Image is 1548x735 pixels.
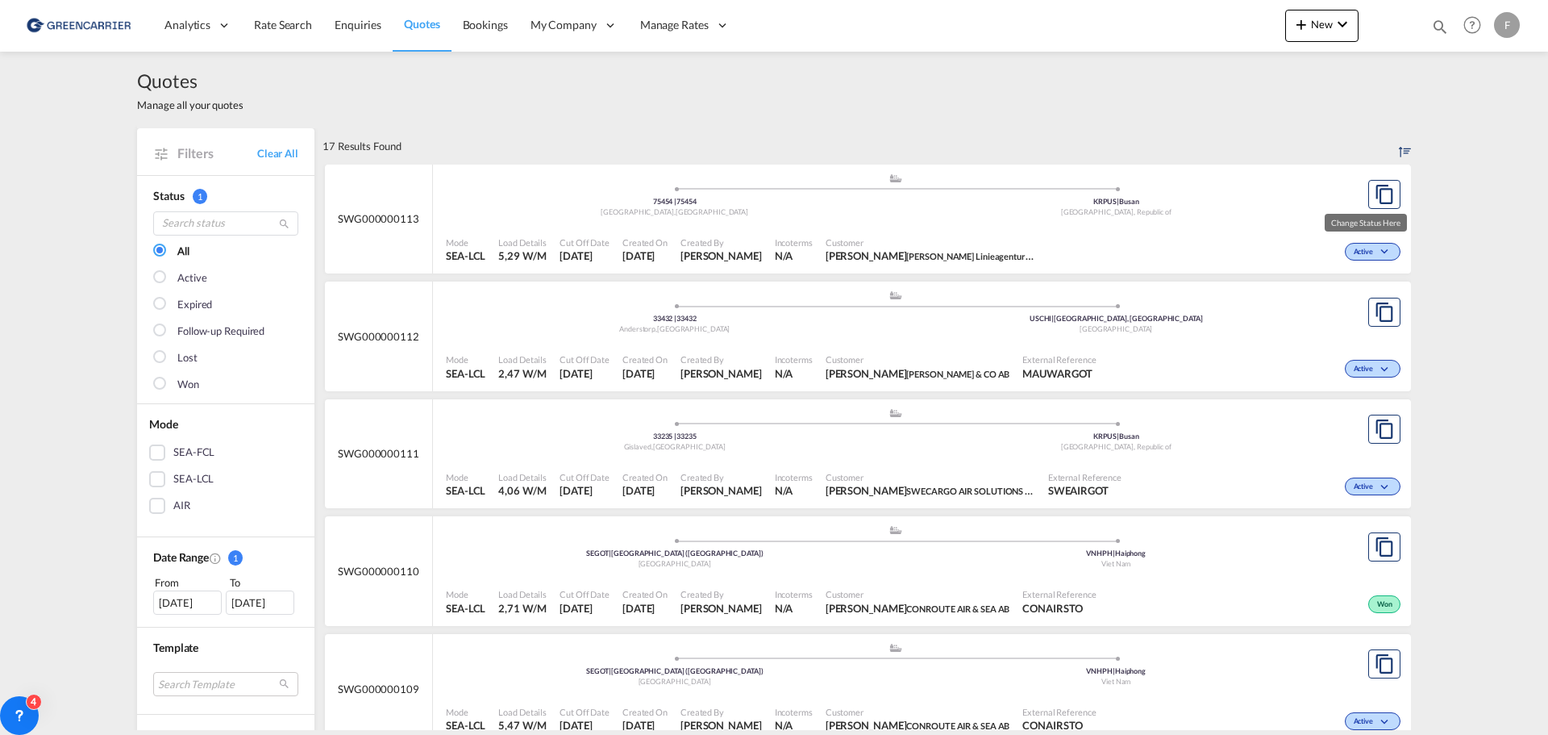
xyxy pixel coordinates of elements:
[1117,197,1119,206] span: |
[226,591,294,615] div: [DATE]
[254,18,312,31] span: Rate Search
[657,324,730,333] span: [GEOGRAPHIC_DATA]
[1345,712,1400,730] div: Change Status Here
[609,666,611,675] span: |
[775,718,793,733] div: N/A
[1325,214,1407,232] md-tooltip: Change Status Here
[680,483,762,498] span: Fredrik Fagerman
[886,526,905,534] md-icon: assets/icons/custom/ship-fill.svg
[1354,247,1377,258] span: Active
[906,249,1047,262] span: [PERSON_NAME] Linieagenturer AB
[1101,677,1130,686] span: Viet Nam
[498,367,546,380] span: 2,47 W/M
[624,442,653,451] span: Gislaved
[153,574,224,591] div: From
[676,432,697,441] span: 33235
[775,601,793,616] div: N/A
[153,189,184,203] span: Status
[153,550,209,564] span: Date Range
[1022,706,1096,718] span: External Reference
[1113,549,1115,558] span: |
[826,483,1035,498] span: Henrik Alfredsson SWECARGO AIR SOLUTIONS AB
[1048,483,1121,498] span: SWEAIRGOT
[680,471,762,483] span: Created By
[1375,303,1394,322] md-icon: assets/icons/custom/copyQuote.svg
[177,377,199,393] div: Won
[1377,718,1396,727] md-icon: icon-chevron-down
[153,591,222,615] div: [DATE]
[335,18,381,31] span: Enquiries
[137,68,243,94] span: Quotes
[228,574,299,591] div: To
[149,417,178,431] span: Mode
[498,602,546,615] span: 2,71 W/M
[1399,128,1411,164] div: Sort by: Created On
[1333,15,1352,34] md-icon: icon-chevron-down
[560,718,610,733] span: 19 Aug 2025
[560,601,610,616] span: 19 Aug 2025
[826,706,1010,718] span: Customer
[1354,716,1377,728] span: Active
[674,432,676,441] span: |
[149,471,302,487] md-checkbox: SEA-LCL
[338,682,419,696] span: SWG000000109
[498,236,547,248] span: Load Details
[1086,666,1146,675] span: VNHPH Haiphong
[1345,243,1400,261] div: Change Status Here
[177,144,257,162] span: Filters
[622,353,668,365] span: Created On
[886,409,905,417] md-icon: assets/icons/custom/ship-fill.svg
[1368,415,1400,444] button: Copy Quote
[1022,588,1096,600] span: External Reference
[404,17,439,31] span: Quotes
[153,574,298,615] span: From To [DATE][DATE]
[609,549,611,558] span: |
[173,498,190,514] div: AIR
[1285,10,1359,42] button: icon-plus 400-fgNewicon-chevron-down
[1375,185,1394,204] md-icon: assets/icons/custom/copyQuote.svg
[622,366,668,381] span: 19 Aug 2025
[325,165,1411,274] div: SWG000000113 assets/icons/custom/ship-fill.svgassets/icons/custom/roll-o-plane.svgOrigin SwedenDe...
[1494,12,1520,38] div: F
[680,248,762,263] span: Fredrik Fagerman
[906,720,1009,731] span: CONROUTE AIR & SEA AB
[446,601,485,616] span: SEA-LCL
[153,641,198,654] span: Template
[1345,478,1400,495] div: Change Status Here
[560,483,610,498] span: 19 Aug 2025
[173,445,214,461] div: SEA-FCL
[622,236,668,248] span: Created On
[653,432,676,441] span: 33235
[674,314,676,323] span: |
[1431,18,1449,35] md-icon: icon-magnify
[1022,718,1096,733] span: CONAIRSTO
[1375,537,1394,557] md-icon: assets/icons/custom/copyQuote.svg
[826,248,1035,263] span: Sara Baranterjus Hecksher Linieagenturer AB
[153,188,298,204] div: Status 1
[446,706,485,718] span: Mode
[560,706,610,718] span: Cut Off Date
[560,248,610,263] span: 19 Aug 2025
[446,588,485,600] span: Mode
[1354,482,1377,493] span: Active
[560,588,610,600] span: Cut Off Date
[1368,180,1400,209] button: Copy Quote
[325,399,1411,509] div: SWG000000111 assets/icons/custom/ship-fill.svgassets/icons/custom/roll-o-plane.svgOrigin SwedenDe...
[680,706,762,718] span: Created By
[586,666,764,675] span: SEGOT [GEOGRAPHIC_DATA] ([GEOGRAPHIC_DATA])
[322,128,401,164] div: 17 Results Found
[177,324,264,340] div: Follow-up Required
[775,366,793,381] div: N/A
[1101,559,1130,568] span: Viet Nam
[149,445,302,461] md-checkbox: SEA-FCL
[601,207,675,216] span: [GEOGRAPHIC_DATA]
[446,483,485,498] span: SEA-LCL
[1459,11,1494,40] div: Help
[177,297,212,313] div: Expired
[560,353,610,365] span: Cut Off Date
[674,207,676,216] span: ,
[886,174,905,182] md-icon: assets/icons/custom/ship-fill.svg
[622,706,668,718] span: Created On
[1051,314,1054,323] span: |
[826,471,1035,483] span: Customer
